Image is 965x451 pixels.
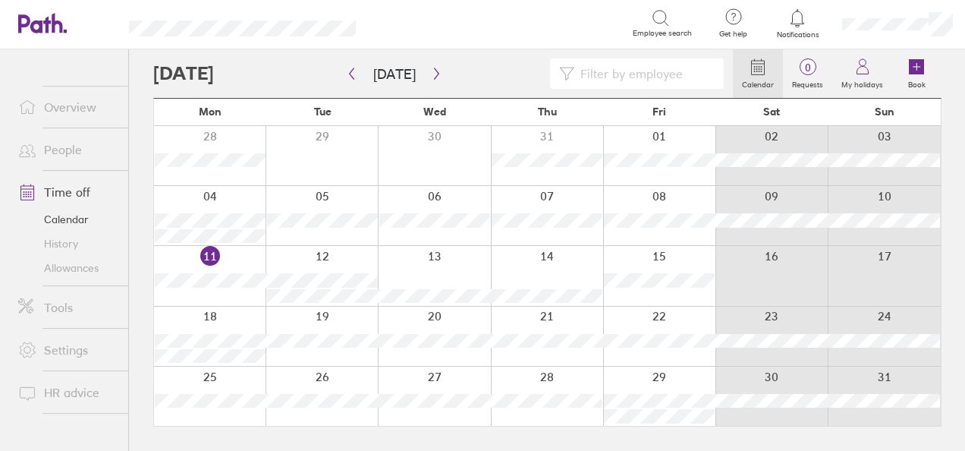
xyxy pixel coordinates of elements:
span: Sun [875,106,894,118]
span: Notifications [773,30,822,39]
a: Overview [6,92,128,122]
a: People [6,134,128,165]
span: Employee search [633,29,692,38]
a: Settings [6,335,128,365]
span: Mon [199,106,222,118]
a: Notifications [773,8,822,39]
span: Tue [314,106,332,118]
span: Thu [538,106,557,118]
label: Book [899,76,935,90]
a: My holidays [832,49,892,98]
input: Filter by employee [574,59,715,88]
div: Search [397,16,435,30]
button: [DATE] [361,61,428,87]
a: 0Requests [783,49,832,98]
label: My holidays [832,76,892,90]
a: Calendar [733,49,783,98]
span: Sat [763,106,780,118]
span: Get help [709,30,758,39]
a: Allowances [6,256,128,280]
a: HR advice [6,377,128,408]
a: Book [892,49,941,98]
span: 0 [783,61,832,74]
label: Calendar [733,76,783,90]
a: History [6,232,128,256]
span: Wed [423,106,446,118]
a: Time off [6,177,128,207]
a: Tools [6,292,128,323]
label: Requests [783,76,832,90]
span: Fri [652,106,666,118]
a: Calendar [6,207,128,232]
